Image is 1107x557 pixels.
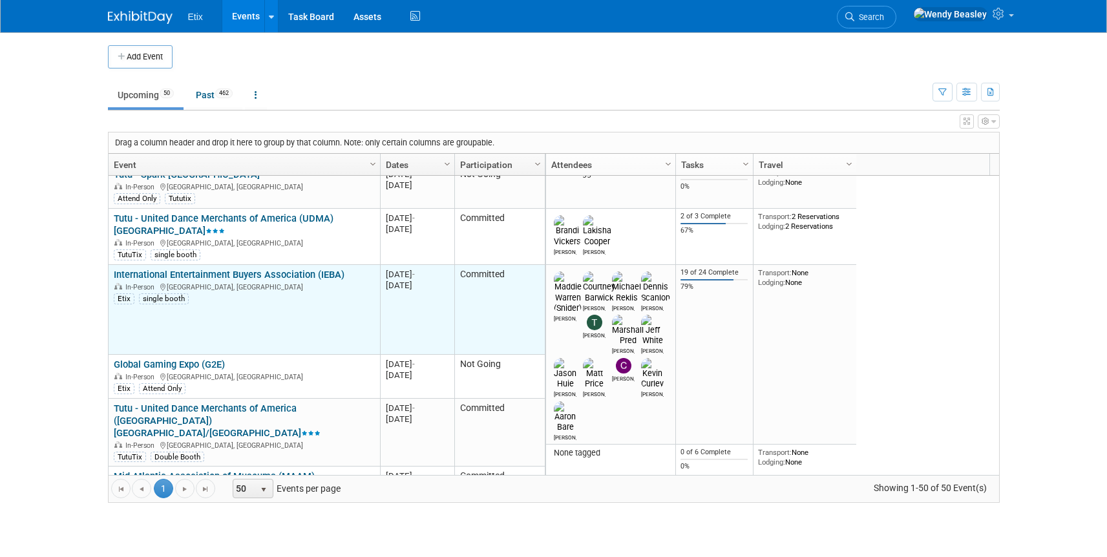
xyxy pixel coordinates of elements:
span: - [412,359,415,369]
img: Marshall Pred [612,315,644,346]
a: Column Settings [661,154,675,173]
a: Tutu - United Dance Merchants of America ([GEOGRAPHIC_DATA]) [GEOGRAPHIC_DATA]/[GEOGRAPHIC_DATA] [114,403,321,439]
span: In-Person [125,183,158,191]
div: 2 of 3 Complete [680,212,748,221]
div: [GEOGRAPHIC_DATA], [GEOGRAPHIC_DATA] [114,181,374,192]
a: Column Settings [366,154,380,173]
div: single booth [139,293,189,304]
a: International Entertainment Buyers Association (IEBA) [114,269,344,280]
span: 462 [215,89,233,98]
div: None None [758,268,851,287]
div: Double Booth [151,452,204,462]
div: [GEOGRAPHIC_DATA], [GEOGRAPHIC_DATA] [114,281,374,292]
div: Jason Huie [554,389,576,397]
div: Matt Price [583,389,606,397]
div: 0 of 6 Complete [680,448,748,457]
span: 1 [154,479,173,498]
td: Not Going [454,165,545,209]
span: Lodging: [758,457,785,467]
div: [DATE] [386,224,448,235]
div: None None [758,168,851,187]
div: Dennis Scanlon [641,303,664,311]
span: Go to the previous page [136,484,147,494]
div: None tagged [551,448,670,458]
td: Not Going [454,355,545,399]
span: Transport: [758,212,792,221]
div: 2 Reservations 2 Reservations [758,212,851,231]
a: Upcoming50 [108,83,184,107]
img: In-Person Event [114,183,122,189]
a: Global Gaming Expo (G2E) [114,359,225,370]
a: Column Settings [842,154,856,173]
a: Column Settings [440,154,454,173]
a: Travel [759,154,848,176]
div: Etix [114,293,134,304]
div: TutuTix [114,249,146,260]
a: Attendees [551,154,667,176]
div: Brandi Vickers [554,247,576,255]
span: Lodging: [758,222,785,231]
div: [DATE] [386,403,448,414]
div: [DATE] [386,280,448,291]
div: Lakisha Cooper [583,247,606,255]
div: Travis Janovich [583,330,606,339]
span: Column Settings [368,159,378,169]
img: Travis Janovich [587,315,602,330]
img: Chris Battaglino [616,358,631,373]
span: In-Person [125,283,158,291]
span: select [258,485,269,495]
img: In-Person Event [114,373,122,379]
img: ExhibitDay [108,11,173,24]
a: Event [114,154,372,176]
a: Column Settings [531,154,545,173]
span: Events per page [216,479,353,498]
span: Transport: [758,268,792,277]
img: Jeff White [641,315,664,346]
div: [DATE] [386,213,448,224]
span: Column Settings [663,159,673,169]
a: Go to the previous page [132,479,151,498]
div: Attend Only [114,193,160,204]
img: Dennis Scanlon [641,271,670,302]
span: Go to the next page [180,484,190,494]
span: 50 [233,479,255,498]
img: Michael Reklis [612,271,641,302]
img: In-Person Event [114,283,122,289]
div: Attend Only [139,383,185,394]
a: Go to the last page [196,479,215,498]
span: Column Settings [844,159,854,169]
img: Kevin Curley [641,358,664,389]
a: Past462 [186,83,242,107]
img: Maddie Warren (Snider) [554,271,582,313]
div: Aaron Bare [554,432,576,441]
img: Wendy Beasley [913,7,987,21]
span: In-Person [125,373,158,381]
a: Dates [386,154,446,176]
span: In-Person [125,441,158,450]
a: Tutu - United Dance Merchants of America (UDMA) [GEOGRAPHIC_DATA] [114,213,333,236]
span: In-Person [125,239,158,247]
div: 79% [680,282,748,291]
div: Drag a column header and drop it here to group by that column. Note: only certain columns are gro... [109,132,999,153]
div: Michael Reklis [612,303,635,311]
td: Committed [454,399,545,467]
div: Courtney Barwick [583,303,606,311]
img: In-Person Event [114,239,122,246]
div: [DATE] [386,470,448,481]
span: - [412,403,415,413]
div: [DATE] [386,370,448,381]
img: In-Person Event [114,441,122,448]
a: Search [837,6,896,28]
span: Transport: [758,448,792,457]
div: Jeff White [641,346,664,354]
span: Lodging: [758,178,785,187]
div: Etix [114,383,134,394]
a: Go to the next page [175,479,195,498]
div: Maddie Warren (Snider) [554,313,576,322]
img: Lakisha Cooper [583,215,611,246]
img: Jason Huie [554,358,576,389]
span: Column Settings [741,159,751,169]
img: Courtney Barwick [583,271,615,302]
td: Committed [454,209,545,265]
a: Tasks [681,154,744,176]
